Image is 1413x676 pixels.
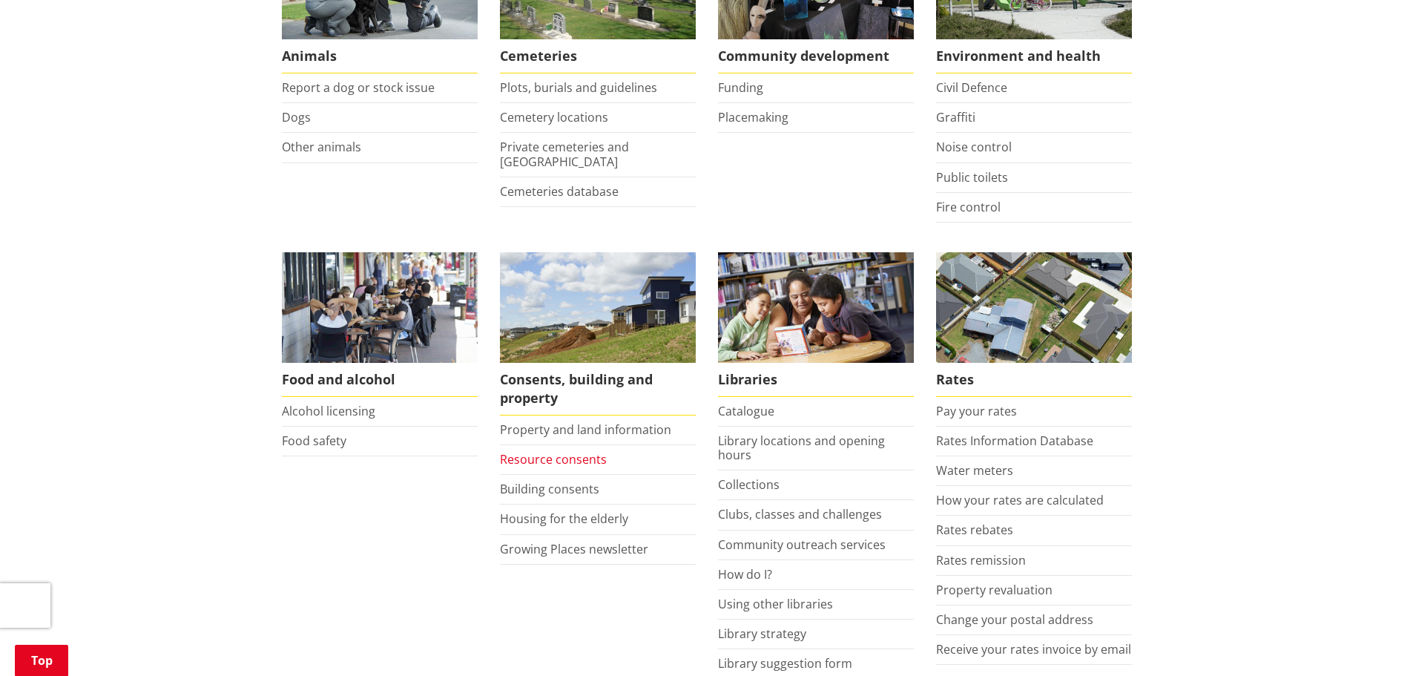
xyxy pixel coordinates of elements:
[718,536,886,553] a: Community outreach services
[500,451,607,467] a: Resource consents
[718,655,852,672] a: Library suggestion form
[936,252,1132,363] img: Rates-thumbnail
[500,511,628,527] a: Housing for the elderly
[936,139,1012,155] a: Noise control
[718,476,780,493] a: Collections
[936,522,1013,538] a: Rates rebates
[282,39,478,73] span: Animals
[936,169,1008,186] a: Public toilets
[500,79,657,96] a: Plots, burials and guidelines
[936,552,1026,568] a: Rates remission
[936,403,1017,419] a: Pay your rates
[718,506,882,522] a: Clubs, classes and challenges
[936,611,1093,628] a: Change your postal address
[500,421,671,438] a: Property and land information
[282,139,361,155] a: Other animals
[500,109,608,125] a: Cemetery locations
[718,252,914,397] a: Library membership is free to everyone who lives in the Waikato district. Libraries
[718,403,774,419] a: Catalogue
[500,363,696,416] span: Consents, building and property
[718,626,806,642] a: Library strategy
[282,79,435,96] a: Report a dog or stock issue
[282,403,375,419] a: Alcohol licensing
[936,363,1132,397] span: Rates
[718,79,763,96] a: Funding
[936,109,975,125] a: Graffiti
[936,39,1132,73] span: Environment and health
[718,39,914,73] span: Community development
[500,541,648,557] a: Growing Places newsletter
[936,79,1007,96] a: Civil Defence
[936,582,1053,598] a: Property revaluation
[282,363,478,397] span: Food and alcohol
[282,252,478,397] a: Food and Alcohol in the Waikato Food and alcohol
[936,252,1132,397] a: Pay your rates online Rates
[718,252,914,363] img: Waikato District Council libraries
[936,641,1131,657] a: Receive your rates invoice by email
[718,363,914,397] span: Libraries
[500,481,599,497] a: Building consents
[282,433,346,449] a: Food safety
[500,39,696,73] span: Cemeteries
[282,109,311,125] a: Dogs
[500,183,619,200] a: Cemeteries database
[936,433,1093,449] a: Rates Information Database
[936,462,1013,479] a: Water meters
[936,492,1104,508] a: How your rates are calculated
[1345,614,1398,667] iframe: Messenger Launcher
[15,645,68,676] a: Top
[500,139,629,169] a: Private cemeteries and [GEOGRAPHIC_DATA]
[718,433,885,463] a: Library locations and opening hours
[500,252,696,416] a: New Pokeno housing development Consents, building and property
[718,566,772,583] a: How do I?
[718,596,833,612] a: Using other libraries
[500,252,696,363] img: Land and property thumbnail
[282,252,478,363] img: Food and Alcohol in the Waikato
[936,199,1001,215] a: Fire control
[718,109,788,125] a: Placemaking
